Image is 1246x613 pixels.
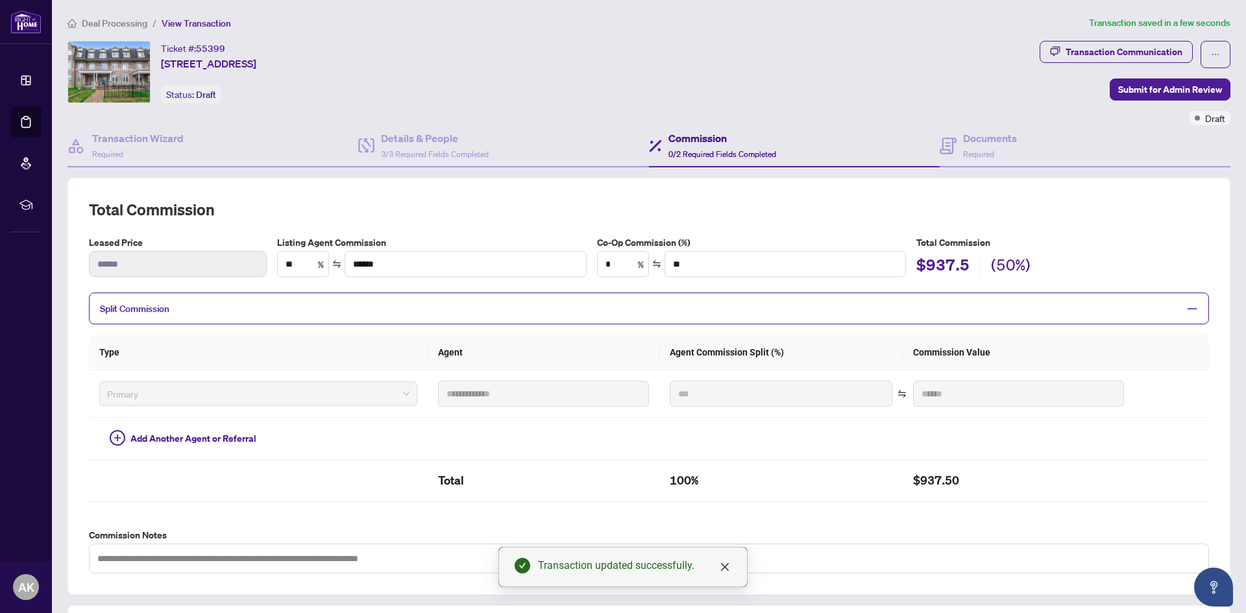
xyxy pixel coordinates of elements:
[89,528,1209,542] label: Commission Notes
[130,431,256,446] span: Add Another Agent or Referral
[659,335,903,370] th: Agent Commission Split (%)
[196,89,216,101] span: Draft
[67,19,77,28] span: home
[515,558,530,573] span: check-circle
[903,335,1134,370] th: Commission Value
[538,558,731,573] div: Transaction updated successfully.
[92,130,184,146] h4: Transaction Wizard
[99,428,267,449] button: Add Another Agent or Referral
[670,470,892,491] h2: 100%
[107,384,409,403] span: Primary
[1089,16,1230,30] article: Transaction saved in a few seconds
[1110,78,1230,101] button: Submit for Admin Review
[332,259,341,269] span: swap
[381,130,489,146] h4: Details & People
[381,149,489,159] span: 3/3 Required Fields Completed
[89,335,428,370] th: Type
[668,149,776,159] span: 0/2 Required Fields Completed
[668,130,776,146] h4: Commission
[196,43,225,54] span: 55399
[1205,111,1225,125] span: Draft
[652,259,661,269] span: swap
[1040,41,1193,63] button: Transaction Communication
[428,335,659,370] th: Agent
[718,560,732,574] a: Close
[110,430,125,446] span: plus-circle
[92,149,123,159] span: Required
[161,86,221,103] div: Status:
[277,235,587,250] label: Listing Agent Commission
[597,235,907,250] label: Co-Op Commission (%)
[438,470,649,491] h2: Total
[89,199,1209,220] h2: Total Commission
[18,578,34,596] span: AK
[153,16,156,30] li: /
[161,41,225,56] div: Ticket #:
[720,562,730,572] span: close
[1118,79,1222,100] span: Submit for Admin Review
[963,130,1017,146] h4: Documents
[161,56,256,71] span: [STREET_ADDRESS]
[10,10,42,34] img: logo
[963,149,994,159] span: Required
[1194,568,1233,607] button: Open asap
[1066,42,1182,62] div: Transaction Communication
[913,470,1124,491] h2: $937.50
[82,18,147,29] span: Deal Processing
[1186,303,1198,315] span: minus
[100,303,169,315] span: Split Commission
[68,42,150,102] img: IMG-W12408887_1.jpg
[89,293,1209,324] div: Split Commission
[991,254,1031,279] h2: (50%)
[898,389,907,398] span: swap
[89,235,267,250] label: Leased Price
[1211,50,1220,59] span: ellipsis
[916,235,1209,250] h5: Total Commission
[916,254,970,279] h2: $937.5
[162,18,231,29] span: View Transaction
